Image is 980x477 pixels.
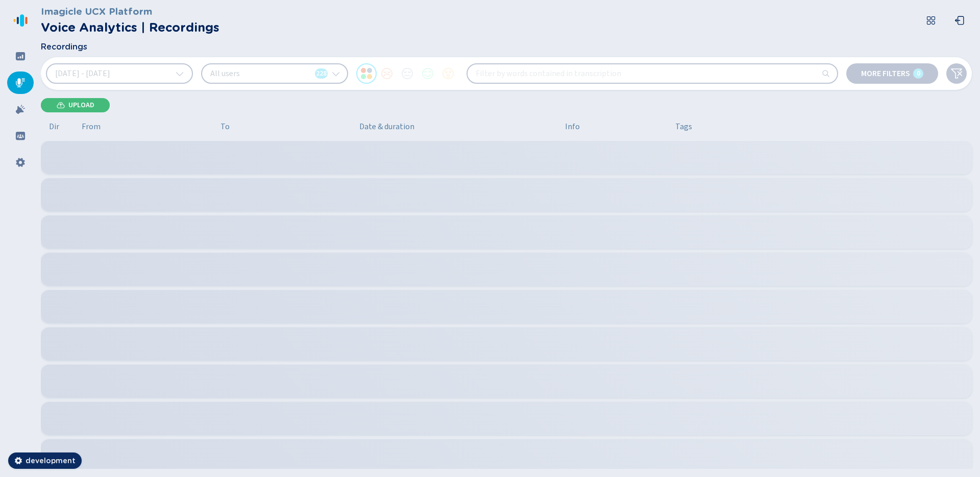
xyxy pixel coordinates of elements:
[7,98,34,121] div: Alarms
[861,69,910,78] span: More filters
[55,69,110,78] span: [DATE] - [DATE]
[846,63,938,84] button: More filters0
[675,121,692,133] span: Tags
[220,121,230,133] span: To
[946,63,967,84] button: Clear filters
[26,456,76,466] span: development
[7,45,34,67] div: Dashboard
[917,69,920,78] span: 0
[950,67,963,80] svg: funnel-disabled
[7,151,34,174] div: Settings
[15,104,26,114] svg: alarm-filled
[176,69,184,78] svg: chevron-down
[15,51,26,61] svg: dashboard-filled
[7,71,34,94] div: Recordings
[49,121,59,133] span: Dir
[41,4,219,18] h3: Imagicle UCX Platform
[8,452,82,469] button: development
[15,78,26,88] svg: mic-fill
[822,69,830,78] svg: search
[468,64,837,83] input: Filter by words contained in transcription
[57,101,65,109] svg: cloud-upload
[565,121,580,133] span: Info
[41,98,110,112] button: Upload
[954,15,965,26] svg: box-arrow-left
[41,41,87,53] span: Recordings
[82,121,101,133] span: From
[46,63,193,84] button: [DATE] - [DATE]
[359,121,557,133] span: Date & duration
[68,101,94,109] span: Upload
[7,125,34,147] div: Groups
[41,18,219,37] h2: Voice Analytics | Recordings
[15,131,26,141] svg: groups-filled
